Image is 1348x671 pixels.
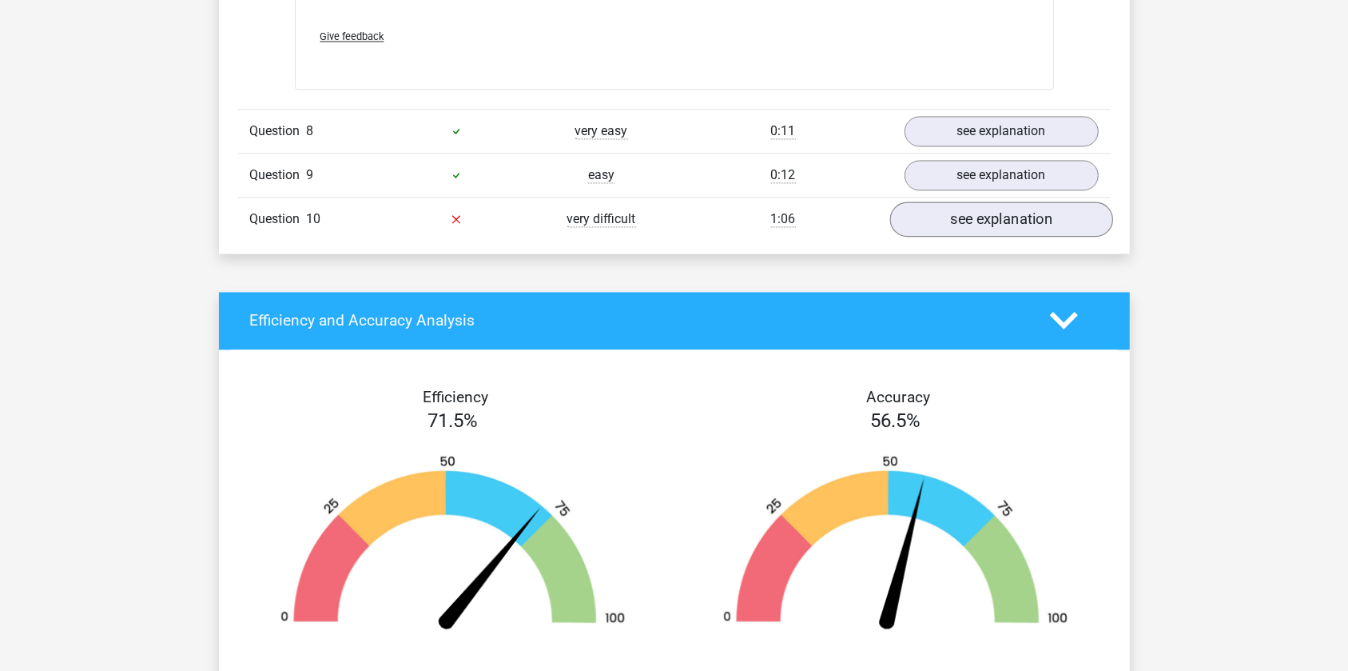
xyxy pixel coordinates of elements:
span: 0:11 [771,123,796,139]
span: 10 [307,211,321,226]
span: very easy [575,123,628,139]
span: easy [588,167,614,183]
span: 1:06 [771,211,796,227]
span: 56.5% [870,409,921,432]
img: 57.25fd9e270242.png [698,454,1093,637]
span: very difficult [567,211,636,227]
h4: Efficiency [250,388,662,406]
span: 8 [307,123,314,138]
a: see explanation [889,202,1112,237]
img: 71.f4aefee710bb.png [256,454,650,637]
span: Question [250,166,307,185]
a: see explanation [905,160,1099,190]
span: Give feedback [320,30,384,42]
span: 9 [307,167,314,182]
span: 71.5% [427,409,478,432]
h4: Accuracy [693,388,1105,406]
span: Question [250,210,307,229]
a: see explanation [905,116,1099,146]
span: 0:12 [771,167,796,183]
h4: Efficiency and Accuracy Analysis [250,311,1026,330]
span: Question [250,122,307,141]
